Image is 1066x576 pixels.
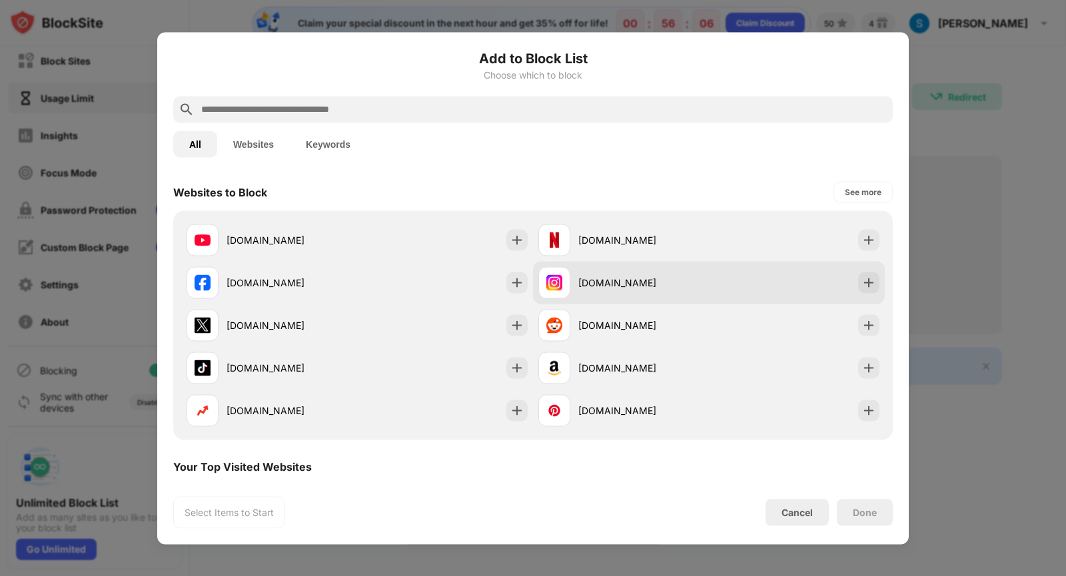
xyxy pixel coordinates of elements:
[853,507,877,517] div: Done
[546,232,562,248] img: favicons
[578,361,709,375] div: [DOMAIN_NAME]
[227,318,357,332] div: [DOMAIN_NAME]
[546,402,562,418] img: favicons
[578,276,709,290] div: [DOMAIN_NAME]
[173,69,893,80] div: Choose which to block
[546,317,562,333] img: favicons
[845,185,881,198] div: See more
[546,360,562,376] img: favicons
[195,360,211,376] img: favicons
[227,404,357,418] div: [DOMAIN_NAME]
[782,507,813,518] div: Cancel
[195,402,211,418] img: favicons
[195,317,211,333] img: favicons
[227,361,357,375] div: [DOMAIN_NAME]
[179,101,195,117] img: search.svg
[290,131,366,157] button: Keywords
[546,274,562,290] img: favicons
[195,232,211,248] img: favicons
[173,48,893,68] h6: Add to Block List
[185,505,274,519] div: Select Items to Start
[217,131,290,157] button: Websites
[578,233,709,247] div: [DOMAIN_NAME]
[227,233,357,247] div: [DOMAIN_NAME]
[578,318,709,332] div: [DOMAIN_NAME]
[173,185,267,198] div: Websites to Block
[173,131,217,157] button: All
[578,404,709,418] div: [DOMAIN_NAME]
[227,276,357,290] div: [DOMAIN_NAME]
[195,274,211,290] img: favicons
[173,459,312,473] div: Your Top Visited Websites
